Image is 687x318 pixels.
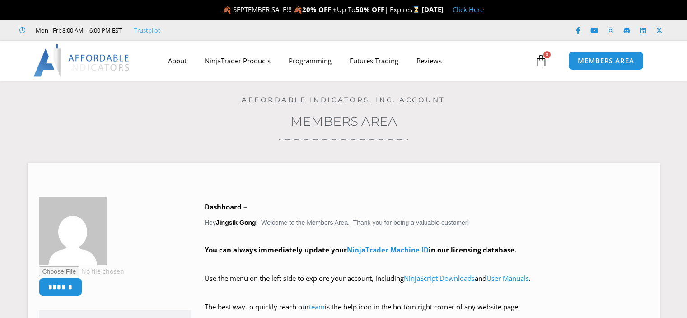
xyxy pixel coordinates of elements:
span: Mon - Fri: 8:00 AM – 6:00 PM EST [33,25,122,36]
a: NinjaScript Downloads [404,274,475,283]
a: team [309,302,325,311]
strong: 20% OFF + [302,5,337,14]
span: 🍂 SEPTEMBER SALE!!! 🍂 Up To | Expires [223,5,422,14]
a: 0 [521,47,561,74]
a: Futures Trading [341,50,407,71]
a: Trustpilot [134,25,160,36]
strong: 50% OFF [355,5,384,14]
img: ⌛ [413,6,420,13]
a: User Manuals [486,274,529,283]
a: NinjaTrader Products [196,50,280,71]
img: 3e961ded3c57598c38b75bad42f30339efeb9c3e633a926747af0a11817a7dee [39,197,107,265]
a: NinjaTrader Machine ID [347,245,429,254]
nav: Menu [159,50,533,71]
b: Dashboard – [205,202,247,211]
a: Members Area [290,114,397,129]
strong: You can always immediately update your in our licensing database. [205,245,516,254]
strong: [DATE] [422,5,444,14]
img: LogoAI | Affordable Indicators – NinjaTrader [33,44,131,77]
a: Programming [280,50,341,71]
a: About [159,50,196,71]
strong: Jingsik Gong [216,219,256,226]
p: Use the menu on the left side to explore your account, including and . [205,272,649,298]
a: MEMBERS AREA [568,52,644,70]
a: Click Here [453,5,484,14]
a: Reviews [407,50,451,71]
a: Affordable Indicators, Inc. Account [242,95,445,104]
span: MEMBERS AREA [578,57,634,64]
span: 0 [543,51,551,58]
